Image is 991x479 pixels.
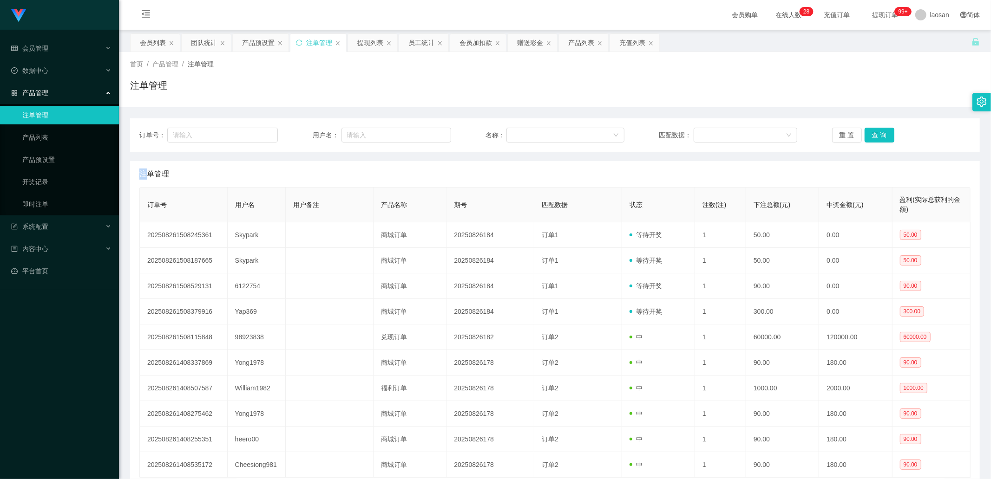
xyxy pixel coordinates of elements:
span: 盈利(实际总获利的金额) [900,196,961,213]
td: 20250826184 [446,273,534,299]
div: 团队统计 [191,34,217,52]
a: 产品预设置 [22,150,112,169]
sup: 976 [895,7,912,16]
td: 1 [695,350,746,375]
span: 充值订单 [820,12,855,18]
td: 202508261408337869 [140,350,228,375]
td: 1 [695,273,746,299]
td: 6122754 [228,273,286,299]
img: logo.9652507e.png [11,9,26,22]
button: 重 置 [832,128,862,142]
td: 90.00 [746,401,819,427]
p: 2 [803,7,807,16]
a: 注单管理 [22,106,112,124]
i: 图标: setting [977,97,987,107]
div: 注单管理 [306,34,332,52]
div: 会员列表 [140,34,166,52]
td: Skypark [228,248,286,273]
span: 中 [630,461,643,468]
td: 90.00 [746,427,819,452]
td: 1000.00 [746,375,819,401]
span: 期号 [454,201,467,208]
td: Yap369 [228,299,286,324]
span: 订单1 [542,231,558,239]
i: 图标: unlock [971,38,980,46]
td: 福利订单 [374,375,446,401]
span: 订单1 [542,282,558,290]
td: 180.00 [819,427,892,452]
span: 注单管理 [139,168,169,180]
td: 1 [695,427,746,452]
span: 订单2 [542,435,558,443]
span: 等待开奖 [630,308,662,315]
div: 产品预设置 [242,34,275,52]
i: 图标: close [437,40,443,46]
span: 订单2 [542,384,558,392]
span: / [147,60,149,68]
td: 兑现订单 [374,324,446,350]
td: 商城订单 [374,350,446,375]
td: 1 [695,222,746,248]
td: 202508261508379916 [140,299,228,324]
td: 1 [695,248,746,273]
i: 图标: close [220,40,225,46]
span: 1000.00 [900,383,927,393]
span: 订单2 [542,359,558,366]
span: 订单2 [542,461,558,468]
i: 图标: down [613,132,619,139]
i: 图标: global [960,12,967,18]
i: 图标: close [386,40,392,46]
td: Yong1978 [228,350,286,375]
div: 赠送彩金 [517,34,543,52]
input: 请输入 [167,128,278,142]
td: 180.00 [819,401,892,427]
div: 提现列表 [357,34,383,52]
span: / [182,60,184,68]
a: 即时注单 [22,195,112,214]
td: 商城订单 [374,452,446,478]
td: 202508261508245361 [140,222,228,248]
td: 50.00 [746,248,819,273]
td: 50.00 [746,222,819,248]
i: 图标: appstore-o [11,90,18,96]
span: 中 [630,435,643,443]
span: 中 [630,333,643,341]
a: 开奖记录 [22,173,112,191]
span: 订单2 [542,333,558,341]
td: 商城订单 [374,222,446,248]
span: 中奖金额(元) [827,201,863,208]
span: 90.00 [900,408,921,419]
span: 50.00 [900,230,921,240]
td: 商城订单 [374,273,446,299]
i: 图标: close [597,40,603,46]
td: 98923838 [228,324,286,350]
sup: 28 [800,7,813,16]
td: Cheesiong981 [228,452,286,478]
td: 1 [695,324,746,350]
td: 90.00 [746,350,819,375]
div: 会员加扣款 [459,34,492,52]
span: 用户名： [313,130,341,140]
span: 产品管理 [152,60,178,68]
td: 商城订单 [374,299,446,324]
span: 下注总额(元) [754,201,790,208]
div: 员工统计 [408,34,434,52]
td: 1 [695,375,746,401]
div: 充值列表 [619,34,645,52]
span: 90.00 [900,357,921,368]
span: 中 [630,359,643,366]
span: 匹配数据 [542,201,568,208]
span: 订单1 [542,308,558,315]
i: 图标: close [169,40,174,46]
span: 用户备注 [293,201,319,208]
span: 状态 [630,201,643,208]
button: 查 询 [865,128,894,142]
td: 20250826184 [446,222,534,248]
h1: 注单管理 [130,78,167,92]
span: 90.00 [900,434,921,444]
td: 202508261508187665 [140,248,228,273]
span: 60000.00 [900,332,931,342]
td: 202508261408507587 [140,375,228,401]
a: 产品列表 [22,128,112,147]
span: 名称： [486,130,506,140]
